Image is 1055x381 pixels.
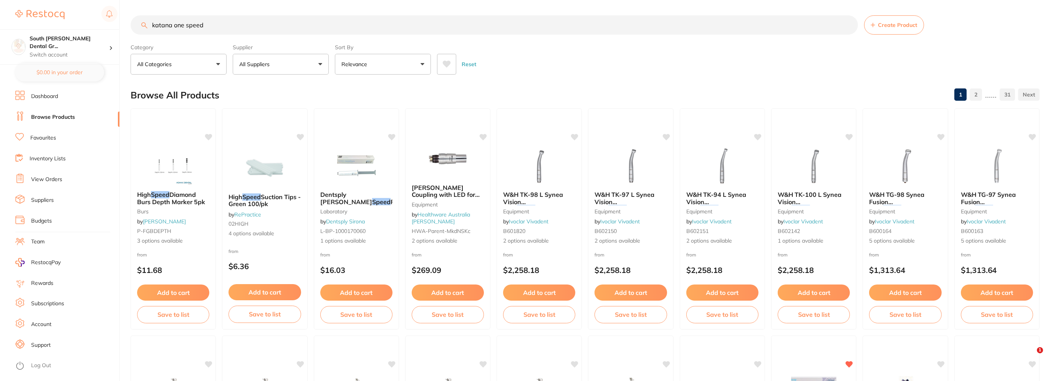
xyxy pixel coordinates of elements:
[412,252,422,258] span: from
[30,35,109,50] h4: South Burnett Dental Group
[234,211,261,218] a: RePractice
[137,252,147,258] span: from
[131,15,858,35] input: Search Products
[412,211,470,225] span: by
[320,252,330,258] span: from
[961,266,1033,275] p: $1,313.64
[229,220,248,227] span: 02HIGH
[459,54,479,75] button: Reset
[697,146,747,185] img: W&H TK-94 L Synea Vision High Speed Handpiece
[137,237,209,245] span: 3 options available
[778,237,850,245] span: 1 options available
[503,252,513,258] span: from
[595,228,617,235] span: B602150
[320,208,393,215] small: laboratory
[137,208,209,215] small: burs
[412,228,470,235] span: HWA-parent-mkdNSKc
[606,146,656,185] img: W&H TK-97 L Synea Vision High Speed Handpiece With LED+ Light
[240,149,290,187] img: High Speed Suction Tips - Green 100/pk
[954,87,967,102] a: 1
[31,259,61,266] span: RestocqPay
[31,176,62,183] a: View Orders
[503,208,575,215] small: equipment
[412,184,480,213] span: [PERSON_NAME] Coupling with LED for NSK High
[320,191,393,205] b: Dentsply Sirona CEREC Speed Paste
[229,193,242,201] span: High
[517,205,535,213] em: Speed
[595,252,605,258] span: from
[31,93,58,100] a: Dashboard
[783,218,823,225] a: Ivoclar Vivadent
[869,237,941,245] span: 5 options available
[869,228,891,235] span: B600164
[242,193,261,201] em: Speed
[875,218,914,225] a: Ivoclar Vivadent
[229,230,301,238] span: 4 options available
[901,205,933,213] span: Handpiece
[1037,347,1043,353] span: 1
[869,285,941,301] button: Add to cart
[686,191,759,205] b: W&H TK-94 L Synea Vision High Speed Handpiece
[961,218,1006,225] span: by
[151,191,169,198] em: Speed
[778,228,800,235] span: B602142
[15,258,25,267] img: RestocqPay
[31,217,52,225] a: Budgets
[686,218,732,225] span: by
[229,262,301,271] p: $6.36
[412,237,484,245] span: 2 options available
[509,218,548,225] a: Ivoclar Vivadent
[686,208,759,215] small: equipment
[503,228,525,235] span: B601820
[233,54,329,75] button: All Suppliers
[12,39,25,53] img: South Burnett Dental Group
[412,184,484,198] b: Mk-dent Coupling with LED for NSK High Speed Handpieces
[881,146,931,185] img: W&H TG-98 Synea Fusion High Speed Handpiece
[131,54,227,75] button: All Categories
[229,193,301,208] span: Suction Tips - Green 100/pk
[137,191,205,205] span: Diamond Burs Depth Marker 5pk
[131,44,227,51] label: Category
[137,191,209,205] b: High Speed Diamond Burs Depth Marker 5pk
[595,266,667,275] p: $2,258.18
[31,300,64,308] a: Subscriptions
[700,205,719,213] em: Speed
[961,285,1033,301] button: Add to cart
[778,252,788,258] span: from
[778,208,850,215] small: equipment
[778,285,850,301] button: Add to cart
[869,191,941,205] b: W&H TG-98 Synea Fusion High Speed Handpiece
[31,113,75,121] a: Browse Products
[967,218,1006,225] a: Ivoclar Vivadent
[229,193,301,208] b: High Speed Suction Tips - Green 100/pk
[15,6,65,23] a: Restocq Logo
[229,211,261,218] span: by
[961,191,1033,205] b: W&H TG-97 Synea Fusion High Speed Handpiece
[961,228,983,235] span: B600163
[326,218,365,225] a: Dentsply Sirona
[869,218,914,225] span: by
[993,205,1025,213] span: Handpiece
[137,228,171,235] span: P-FGBDEPTH
[31,341,51,349] a: Support
[137,285,209,301] button: Add to cart
[137,60,175,68] p: All Categories
[595,285,667,301] button: Add to cart
[412,266,484,275] p: $269.09
[143,218,186,225] a: [PERSON_NAME]
[778,191,850,205] b: W&H TK-100 L Synea Vision High Speed Handpiece
[137,191,151,198] span: High
[503,218,548,225] span: by
[608,205,627,213] em: Speed
[1021,347,1040,366] iframe: Intercom live chat
[148,146,198,185] img: High Speed Diamond Burs Depth Marker 5pk
[869,306,941,323] button: Save to list
[131,90,219,101] h2: Browse All Products
[970,87,982,102] a: 2
[331,146,381,185] img: Dentsply Sirona CEREC Speed Paste
[961,191,1016,213] span: W&H TG-97 Synea Fusion High
[15,10,65,19] img: Restocq Logo
[883,205,901,213] em: Speed
[961,208,1033,215] small: equipment
[320,228,366,235] span: L-BP-1000170060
